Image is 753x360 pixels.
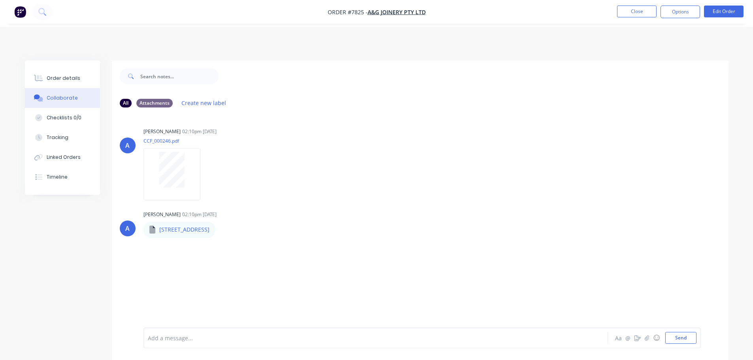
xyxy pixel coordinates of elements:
[140,68,219,84] input: Search notes...
[125,141,130,150] div: A
[159,226,209,234] p: [STREET_ADDRESS]
[177,98,230,108] button: Create new label
[25,88,100,108] button: Collaborate
[47,173,68,181] div: Timeline
[25,68,100,88] button: Order details
[47,134,68,141] div: Tracking
[25,128,100,147] button: Tracking
[136,99,173,107] div: Attachments
[47,94,78,102] div: Collaborate
[726,333,745,352] iframe: Intercom live chat
[25,108,100,128] button: Checklists 0/0
[47,75,80,82] div: Order details
[652,333,661,343] button: ☺
[623,333,633,343] button: @
[47,114,81,121] div: Checklists 0/0
[125,224,130,233] div: A
[143,211,181,218] div: [PERSON_NAME]
[143,128,181,135] div: [PERSON_NAME]
[143,138,208,144] p: CCF_000246.pdf
[665,332,696,344] button: Send
[47,154,81,161] div: Linked Orders
[614,333,623,343] button: Aa
[120,99,132,107] div: All
[25,167,100,187] button: Timeline
[182,211,217,218] div: 02:10pm [DATE]
[182,128,217,135] div: 02:10pm [DATE]
[25,147,100,167] button: Linked Orders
